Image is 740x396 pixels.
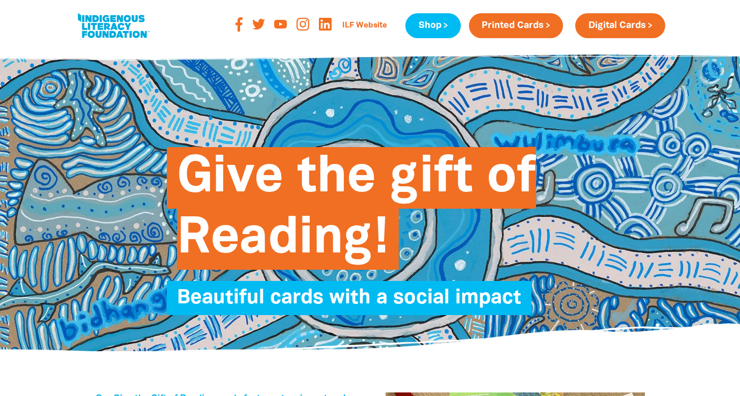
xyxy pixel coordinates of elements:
img: facebook-orange-svg-2-f-729-e-svg-b526d2.svg [235,17,243,32]
a: Shop [405,13,460,38]
span: Give the gift of Reading! [177,155,536,270]
img: youtube-orange-svg-1-cecf-3-svg-a15d69.svg [274,20,287,29]
span: Beautiful cards with a social impact [177,289,521,315]
img: linked-in-logo-orange-png-93c920.png [319,18,332,31]
img: twitter-orange-svg-6-e-077-d-svg-0f359f.svg [252,19,265,29]
img: instagram-orange-svg-816-f-67-svg-8d2e35.svg [297,18,309,31]
a: Digital Cards [575,13,665,38]
a: ILF Website [336,18,393,34]
a: Printed Cards [469,13,563,38]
